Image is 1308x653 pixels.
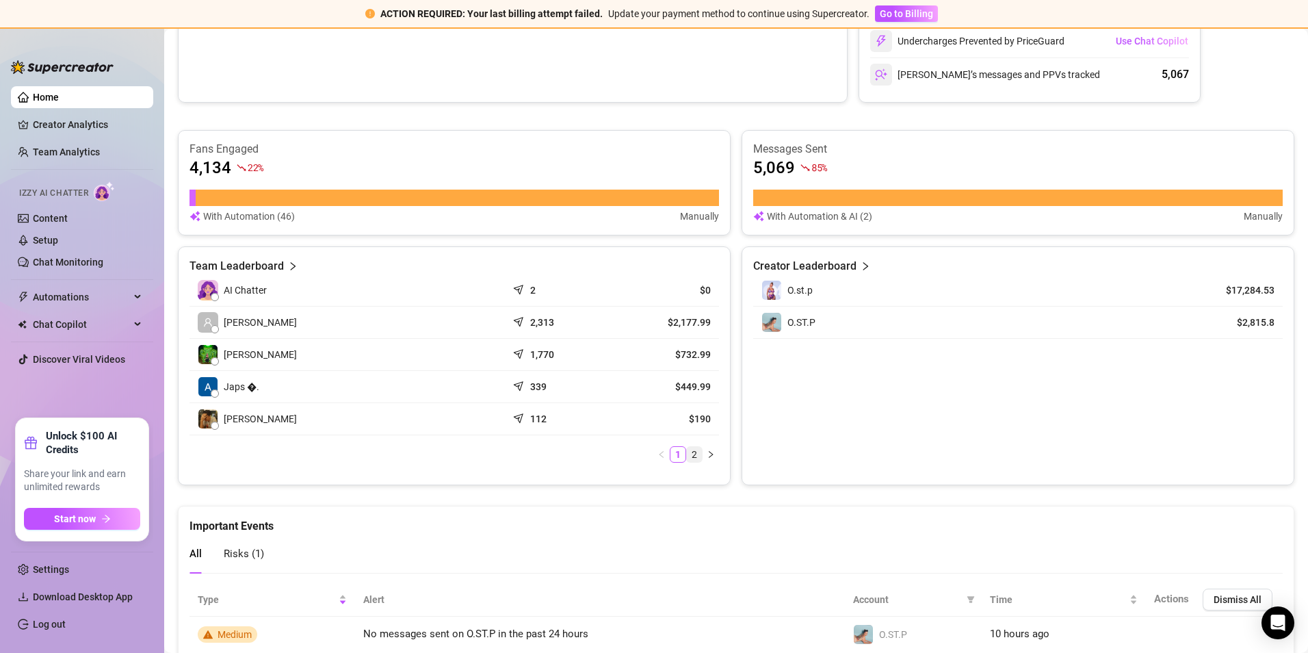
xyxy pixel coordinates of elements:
[513,410,527,424] span: send
[94,181,115,201] img: AI Chatter
[513,281,527,295] span: send
[224,315,297,330] span: [PERSON_NAME]
[1154,593,1189,605] span: Actions
[967,596,975,604] span: filter
[621,316,711,329] article: $2,177.99
[1115,30,1189,52] button: Use Chat Copilot
[787,285,813,296] span: O.st.p
[198,377,218,396] img: Japs 🦋
[237,163,246,172] span: fall
[18,591,29,602] span: download
[355,583,846,617] th: Alert
[24,436,38,450] span: gift
[33,257,103,268] a: Chat Monitoring
[1261,606,1294,639] div: Open Intercom Messenger
[218,629,252,640] span: Medium
[224,283,267,298] span: AI Chatter
[203,318,213,327] span: user
[198,280,218,300] img: izzy-ai-chatter-avatar-DDCN_rTZ.svg
[853,592,961,607] span: Account
[189,209,200,224] img: svg%3e
[530,283,536,297] article: 2
[686,446,703,463] li: 2
[224,411,297,426] span: [PERSON_NAME]
[18,320,27,329] img: Chat Copilot
[982,583,1146,617] th: Time
[198,592,336,607] span: Type
[1214,594,1261,605] span: Dismiss All
[1212,283,1274,297] article: $17,284.53
[753,258,856,274] article: Creator Leaderboard
[653,446,670,463] li: Previous Page
[54,513,96,524] span: Start now
[990,592,1127,607] span: Time
[1116,36,1188,47] span: Use Chat Copilot
[33,354,125,365] a: Discover Viral Videos
[861,258,870,274] span: right
[1212,316,1274,329] article: $2,815.8
[198,345,218,364] img: Ge RM
[990,628,1049,640] span: 10 hours ago
[762,313,781,332] img: O.ST.P
[870,30,1064,52] div: Undercharges Prevented by PriceGuard
[530,412,547,426] article: 112
[762,281,781,300] img: O.st.p
[248,161,263,174] span: 22 %
[224,347,297,362] span: [PERSON_NAME]
[33,591,133,602] span: Download Desktop App
[880,8,933,19] span: Go to Billing
[33,213,68,224] a: Content
[33,286,130,308] span: Automations
[46,429,140,457] strong: Unlock $100 AI Credits
[189,258,284,274] article: Team Leaderboard
[879,629,907,640] span: O.ST.P
[787,317,815,328] span: O.ST.P
[703,446,719,463] button: right
[198,409,218,428] img: Vince Bandivas
[1203,589,1272,611] button: Dismiss All
[33,619,66,630] a: Log out
[964,589,978,610] span: filter
[621,348,711,361] article: $732.99
[753,157,795,179] article: 5,069
[33,114,142,136] a: Creator Analytics
[875,8,938,19] a: Go to Billing
[670,447,685,462] a: 1
[621,412,711,426] article: $190
[1162,66,1189,83] div: 5,067
[189,548,202,560] span: All
[189,507,1283,535] div: Important Events
[33,146,100,157] a: Team Analytics
[687,447,702,462] a: 2
[513,378,527,392] span: send
[224,379,259,394] span: Japs �.
[203,630,213,639] span: warning
[811,161,827,174] span: 85 %
[621,283,711,297] article: $0
[24,508,140,530] button: Start nowarrow-right
[18,292,29,303] span: thunderbolt
[854,625,873,644] img: O.ST.P
[800,163,810,172] span: fall
[203,209,295,224] article: With Automation (46)
[680,209,719,224] article: Manually
[875,68,887,81] img: svg%3e
[363,628,588,640] span: No messages sent on O.ST.P in the past 24 hours
[365,9,375,18] span: exclamation-circle
[875,5,938,22] button: Go to Billing
[33,235,58,246] a: Setup
[24,468,140,494] span: Share your link and earn unlimited rewards
[513,313,527,327] span: send
[33,92,59,103] a: Home
[1244,209,1283,224] article: Manually
[653,446,670,463] button: left
[189,142,719,157] article: Fans Engaged
[33,313,130,335] span: Chat Copilot
[657,450,666,459] span: left
[288,258,298,274] span: right
[875,35,887,47] img: svg%3e
[608,8,869,19] span: Update your payment method to continue using Supercreator.
[753,209,764,224] img: svg%3e
[530,380,547,394] article: 339
[703,446,719,463] li: Next Page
